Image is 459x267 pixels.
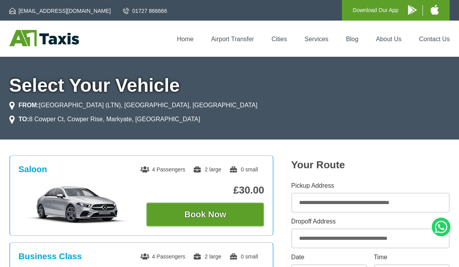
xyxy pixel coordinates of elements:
[19,102,39,108] strong: FROM:
[353,5,399,15] p: Download Our App
[291,218,450,225] label: Dropoff Address
[9,115,200,124] li: 8 Cowper Ct, Cowper Rise, Markyate, [GEOGRAPHIC_DATA]
[419,36,450,42] a: Contact Us
[305,36,328,42] a: Services
[9,76,450,95] h1: Select Your Vehicle
[19,116,29,122] strong: TO:
[9,7,111,15] a: [EMAIL_ADDRESS][DOMAIN_NAME]
[408,5,417,15] img: A1 Taxis Android App
[229,166,258,173] span: 0 small
[19,251,82,262] h3: Business Class
[376,36,401,42] a: About Us
[291,183,450,189] label: Pickup Address
[123,7,167,15] a: 01727 866666
[431,5,439,15] img: A1 Taxis iPhone App
[211,36,254,42] a: Airport Transfer
[140,166,186,173] span: 4 Passengers
[146,184,264,196] p: £30.00
[177,36,194,42] a: Home
[291,159,450,171] h2: Your Route
[19,185,136,224] img: Saloon
[272,36,287,42] a: Cities
[140,253,186,260] span: 4 Passengers
[9,101,258,110] li: [GEOGRAPHIC_DATA] (LTN), [GEOGRAPHIC_DATA], [GEOGRAPHIC_DATA]
[374,254,450,260] label: Time
[229,253,258,260] span: 0 small
[291,254,368,260] label: Date
[146,202,264,227] button: Book Now
[346,36,358,42] a: Blog
[9,30,79,46] img: A1 Taxis St Albans LTD
[193,166,221,173] span: 2 large
[193,253,221,260] span: 2 large
[19,164,47,175] h3: Saloon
